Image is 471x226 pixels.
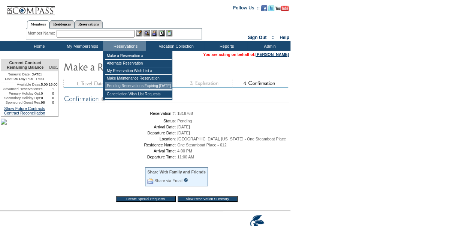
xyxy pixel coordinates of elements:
td: Reports [204,41,247,51]
input: What is this? [184,178,188,182]
td: Alternate Reservation [105,60,172,67]
a: Help [280,35,289,40]
div: Share With Family and Friends [147,170,206,174]
td: Vacation Collection [146,41,204,51]
td: 0 [48,91,58,96]
a: Share via Email [154,178,182,183]
td: My Reservation Wish List » [105,67,172,75]
a: Contract Reconciliation [4,111,45,115]
td: My Memberships [60,41,103,51]
span: 1818768 [177,111,193,116]
a: Become our fan on Facebook [261,8,267,12]
input: View Reservation Summary [178,196,238,202]
td: 30 Day Plus - Peak [1,77,48,82]
img: Impersonate [151,30,157,36]
img: Become our fan on Facebook [261,5,267,11]
a: Members [27,20,50,29]
td: 1 [41,87,48,91]
img: step3_state3.gif [176,80,232,87]
span: :: [272,35,275,40]
td: 98 [41,100,48,105]
input: Create Special Requests [116,196,176,202]
td: Home [17,41,60,51]
img: b_calculator.gif [166,30,172,36]
td: [DATE] [1,71,48,77]
td: 0 [41,96,48,100]
td: Cancellation Wish List Requests [105,90,172,98]
img: Follow us on Twitter [268,5,274,11]
td: 0 [48,100,58,105]
img: View [144,30,150,36]
td: Status: [66,119,176,123]
span: Renewal Date: [7,72,30,77]
td: 1 [48,87,58,91]
div: Member Name: [28,30,57,36]
img: Subscribe to our YouTube Channel [275,6,289,11]
td: Primary Holiday Opt: [1,91,41,96]
img: b_edit.gif [136,30,142,36]
td: Admin [247,41,290,51]
td: Departure Date: [66,131,176,135]
img: step4_state2.gif [232,80,288,87]
td: Departure Time: [66,155,176,159]
span: Pending [177,119,192,123]
td: Arrival Time: [66,149,176,153]
td: 5.00 [41,82,48,87]
img: Make Reservation [63,59,213,74]
a: Residences [49,20,75,28]
td: 0 [41,91,48,96]
span: [DATE] [177,125,190,129]
td: Make a Reservation » [105,52,172,60]
td: Current Contract Remaining Balance [1,59,48,71]
span: One Steamboat Place - 612 [177,143,227,147]
a: [PERSON_NAME] [256,52,289,57]
span: [DATE] [177,131,190,135]
td: Pending Reservations Expiring [DATE] [105,82,172,90]
td: Follow Us :: [233,5,260,14]
td: 16.00 [48,82,58,87]
td: Reservations [103,41,146,51]
a: Subscribe to our YouTube Channel [275,8,289,12]
td: Make Maintenance Reservation [105,75,172,82]
span: 11:00 AM [177,155,194,159]
span: [GEOGRAPHIC_DATA], [US_STATE] - One Steamboat Place [177,137,286,141]
a: Reservations [75,20,103,28]
span: 4:00 PM [177,149,192,153]
td: Sponsored Guest Res: [1,100,41,105]
td: 0 [48,96,58,100]
td: Secondary Holiday Opt: [1,96,41,100]
a: Sign Out [248,35,266,40]
td: Advanced Reservations: [1,87,41,91]
td: Location: [66,137,176,141]
td: Available Days: [1,82,41,87]
span: Level: [5,77,14,81]
img: step1_state3.gif [63,80,120,87]
a: Show Future Contracts [4,106,45,111]
img: Shot-25-026.jpg [1,119,7,125]
td: Residence Name: [66,143,176,147]
a: Follow us on Twitter [268,8,274,12]
img: Reservations [158,30,165,36]
td: Arrival Date: [66,125,176,129]
td: Reservation #: [66,111,176,116]
span: You are acting on behalf of: [203,52,289,57]
span: Disc. [49,65,58,69]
